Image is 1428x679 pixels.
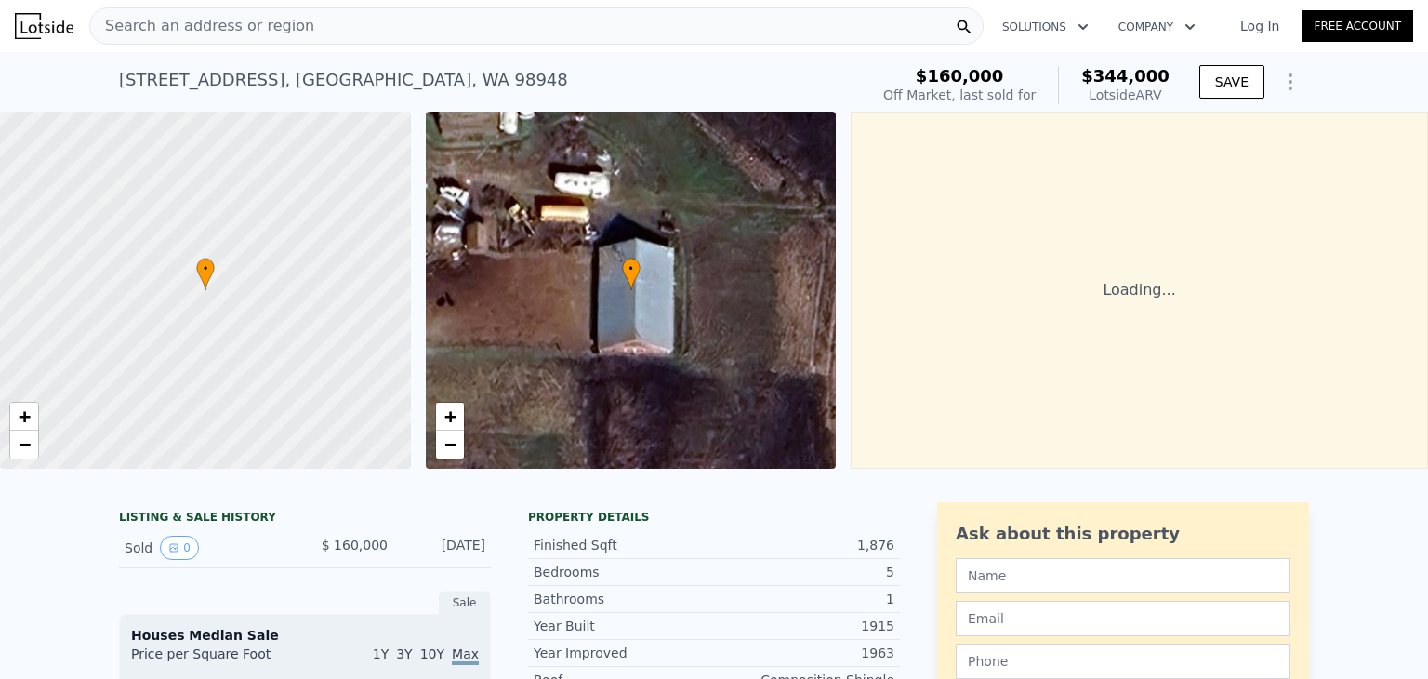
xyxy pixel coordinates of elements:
img: Lotside [15,13,73,39]
span: 3Y [396,646,412,661]
div: Sale [439,591,491,615]
span: 1Y [373,646,389,661]
div: Sold [125,536,290,560]
div: 5 [714,563,894,581]
a: Zoom in [436,403,464,431]
span: + [19,405,31,428]
div: Finished Sqft [534,536,714,554]
button: Show Options [1272,63,1309,100]
input: Name [956,558,1290,593]
a: Free Account [1302,10,1413,42]
button: Company [1104,10,1210,44]
button: View historical data [160,536,199,560]
div: Off Market, last sold for [883,86,1036,104]
div: [STREET_ADDRESS] , [GEOGRAPHIC_DATA] , WA 98948 [119,67,568,93]
input: Phone [956,644,1290,679]
div: Ask about this property [956,521,1290,547]
div: Bathrooms [534,590,714,608]
span: • [196,260,215,277]
span: + [443,405,456,428]
div: Price per Square Foot [131,645,305,674]
span: − [19,433,31,456]
div: 1915 [714,617,894,635]
a: Zoom out [436,431,464,459]
a: Zoom in [10,403,38,431]
div: Year Built [534,617,714,635]
span: $344,000 [1081,66,1170,86]
div: Loading... [851,112,1428,469]
span: $160,000 [916,66,1004,86]
div: 1 [714,590,894,608]
div: • [196,258,215,290]
div: Lotside ARV [1081,86,1170,104]
span: Max [452,646,479,665]
button: SAVE [1199,65,1264,99]
div: 1963 [714,644,894,662]
div: LISTING & SALE HISTORY [119,510,491,528]
div: [DATE] [403,536,485,560]
input: Email [956,601,1290,636]
div: 1,876 [714,536,894,554]
span: Search an address or region [90,15,314,37]
span: − [443,433,456,456]
span: 10Y [420,646,444,661]
div: Year Improved [534,644,714,662]
a: Log In [1218,17,1302,35]
div: Bedrooms [534,563,714,581]
div: Property details [528,510,900,525]
div: Houses Median Sale [131,626,479,645]
div: • [622,258,641,290]
button: Solutions [987,10,1104,44]
a: Zoom out [10,431,38,459]
span: • [622,260,641,277]
span: $ 160,000 [322,538,388,553]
